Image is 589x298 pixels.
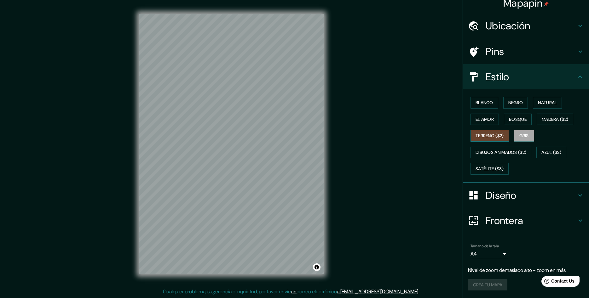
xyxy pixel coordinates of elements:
[463,64,589,89] div: Estilo
[471,114,499,125] button: El amor
[463,183,589,208] div: Diseño
[471,163,509,175] button: Satélite ($3)
[463,13,589,38] div: Ubicación
[536,147,566,158] button: Azul ($2)
[419,288,422,295] div: . .
[291,288,297,295] a: un
[471,243,499,249] label: Tamaño de la talla
[486,214,576,227] h4: Frontera
[504,114,532,125] button: Bosque
[486,45,576,58] h4: Pins
[503,97,528,109] button: Negro
[163,288,419,295] p: Cualquier problema, sugerencia o inquietud, por favor envíe correo electrónico .
[468,267,584,274] p: Nivel de zoom demasiado alto - zoom en más
[514,130,534,142] button: Gris
[422,288,426,295] div: . .
[486,70,576,83] h4: Estilo
[337,288,418,295] a: a [EMAIL_ADDRESS][DOMAIN_NAME]
[139,14,324,274] canvas: Mapa
[313,263,320,271] button: Toggle atribución
[463,208,589,233] div: Frontera
[533,97,562,109] button: Natural
[486,189,576,202] h4: Diseño
[533,273,582,291] iframe: Help widget launcher
[544,2,549,7] img: pin-icon.png
[471,249,508,259] div: A4
[463,39,589,64] div: Pins
[471,97,498,109] button: Blanco
[537,114,573,125] button: Madera ($2)
[471,147,531,158] button: Dibujos animados ($2)
[471,130,509,142] button: Terreno ($2)
[486,20,576,32] h4: Ubicación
